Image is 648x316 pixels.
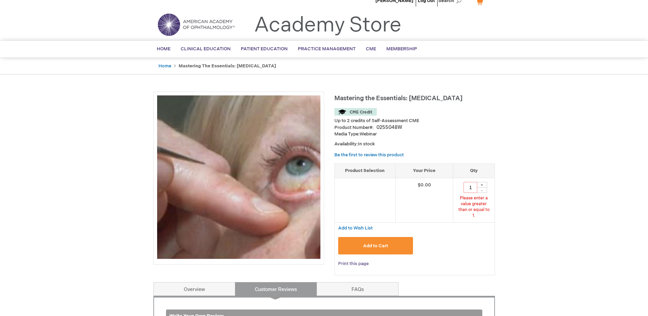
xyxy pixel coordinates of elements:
span: Home [157,46,170,52]
strong: Product Number [334,125,374,130]
img: Mastering the Essentials: Oculoplastics [157,95,320,259]
div: - [477,187,487,193]
button: Add to Cart [338,237,413,254]
img: CME Credit [334,108,377,116]
span: Patient Education [241,46,288,52]
a: Be the first to review this product [334,152,404,158]
span: Practice Management [298,46,356,52]
th: Product Selection [335,164,396,178]
div: + [477,182,487,188]
a: Add to Wish List [338,225,373,231]
td: $0.00 [395,178,453,223]
input: Qty [464,182,477,193]
span: CME [366,46,376,52]
a: Academy Store [254,13,401,38]
strong: Media Type: [334,131,360,137]
p: Webinar [334,131,495,137]
div: Please enter a value greater than or equal to 1. [457,195,491,219]
a: FAQs [317,282,399,296]
span: Mastering the Essentials: [MEDICAL_DATA] [334,95,463,102]
th: Qty [453,164,495,178]
span: Add to Cart [363,243,388,249]
a: Print this page [338,260,369,268]
span: Membership [386,46,417,52]
a: Overview [153,282,235,296]
th: Your Price [395,164,453,178]
strong: Mastering the Essentials: [MEDICAL_DATA] [179,63,276,69]
span: Clinical Education [181,46,231,52]
span: In stock [358,141,375,147]
a: Home [158,63,171,69]
div: 0255048W [376,124,402,131]
li: Up to 2 credits of Self-Assessment CME [334,118,495,124]
p: Availability: [334,141,495,147]
a: Customer Reviews [235,282,317,296]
